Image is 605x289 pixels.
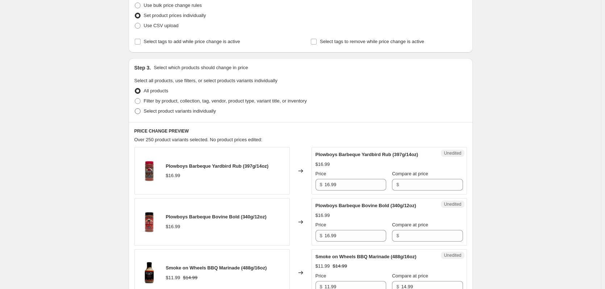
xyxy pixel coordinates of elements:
span: Price [316,171,326,176]
span: Over 250 product variants selected. No product prices edited: [134,137,262,142]
span: Select all products, use filters, or select products variants individually [134,78,278,83]
span: Use bulk price change rules [144,3,202,8]
img: smoke-on-wheels-bbq-marinade-16-oz_80x.jpg [138,262,160,284]
span: Plowboys Barbeque Yardbird Rub (397g/14oz) [166,163,269,169]
span: Use CSV upload [144,23,179,28]
span: $ [396,233,399,238]
div: $11.99 [316,263,330,270]
span: Compare at price [392,222,428,227]
img: CF015759_80x.jpg [138,211,160,233]
span: Smoke on Wheels BBQ Marinade (488g/16oz) [316,254,417,259]
span: Select tags to add while price change is active [144,39,240,44]
span: Plowboys Barbeque Bovine Bold (340g/12oz) [166,214,267,219]
span: Plowboys Barbeque Bovine Bold (340g/12oz) [316,203,416,208]
span: All products [144,88,168,93]
span: Price [316,222,326,227]
img: CF015756_80x.jpg [138,160,160,182]
span: $ [320,233,322,238]
span: Unedited [444,252,461,258]
span: Select product variants individually [144,108,216,114]
span: Unedited [444,150,461,156]
span: Select tags to remove while price change is active [320,39,424,44]
h6: PRICE CHANGE PREVIEW [134,128,467,134]
span: Price [316,273,326,278]
span: Set product prices individually [144,13,206,18]
div: $16.99 [166,223,180,230]
span: Filter by product, collection, tag, vendor, product type, variant title, or inventory [144,98,307,104]
strike: $14.99 [333,263,347,270]
span: $ [320,182,322,187]
div: $16.99 [316,212,330,219]
span: Unedited [444,201,461,207]
span: $ [396,182,399,187]
div: $11.99 [166,274,180,281]
span: Plowboys Barbeque Yardbird Rub (397g/14oz) [316,152,418,157]
strike: $14.99 [183,274,197,281]
span: Compare at price [392,171,428,176]
span: Compare at price [392,273,428,278]
p: Select which products should change in price [154,64,248,71]
div: $16.99 [166,172,180,179]
span: Smoke on Wheels BBQ Marinade (488g/16oz) [166,265,267,271]
div: $16.99 [316,161,330,168]
h2: Step 3. [134,64,151,71]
